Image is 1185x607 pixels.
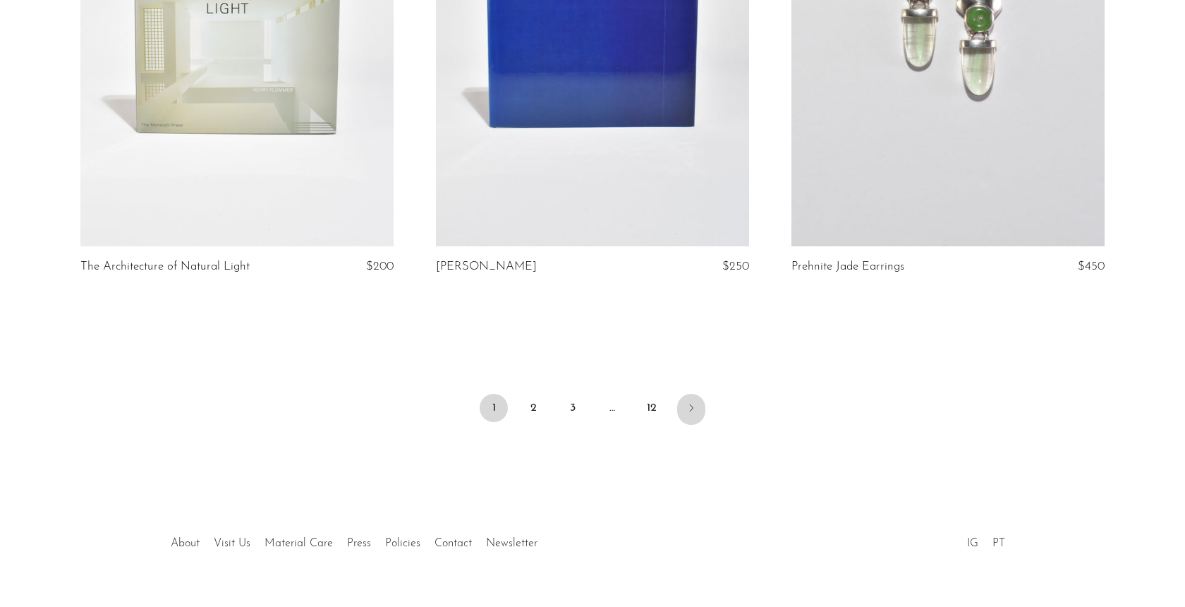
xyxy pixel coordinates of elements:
[722,260,749,272] span: $250
[519,394,547,422] a: 2
[214,538,250,549] a: Visit Us
[677,394,705,425] a: Next
[791,260,904,273] a: Prehnite Jade Earrings
[598,394,626,422] span: …
[171,538,200,549] a: About
[480,394,508,422] span: 1
[436,260,537,273] a: [PERSON_NAME]
[559,394,587,422] a: 3
[435,538,472,549] a: Contact
[638,394,666,422] a: 12
[967,538,978,549] a: IG
[992,538,1005,549] a: PT
[385,538,420,549] a: Policies
[164,527,545,553] ul: Quick links
[960,527,1012,553] ul: Social Medias
[1078,260,1105,272] span: $450
[347,538,371,549] a: Press
[265,538,333,549] a: Material Care
[80,260,250,273] a: The Architecture of Natural Light
[366,260,394,272] span: $200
